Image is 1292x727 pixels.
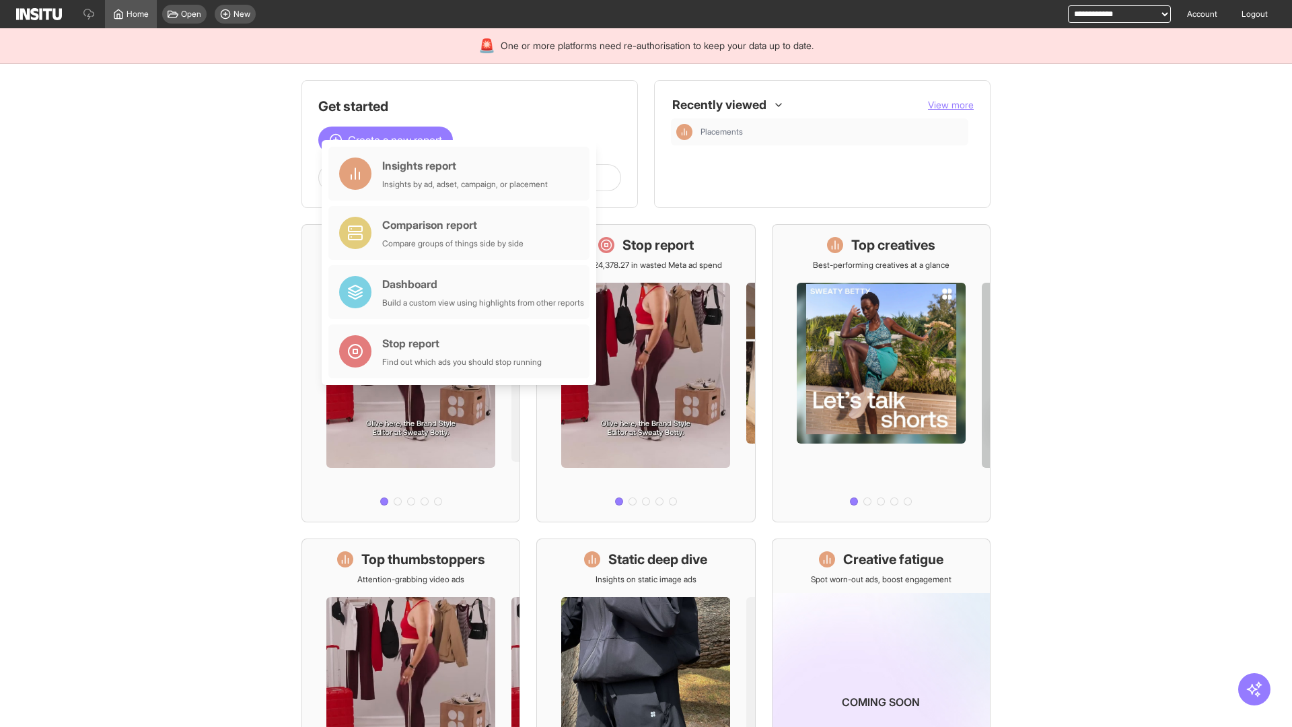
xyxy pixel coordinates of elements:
img: Logo [16,8,62,20]
span: Home [127,9,149,20]
div: Comparison report [382,217,524,233]
button: Create a new report [318,127,453,153]
div: Compare groups of things side by side [382,238,524,249]
div: Insights by ad, adset, campaign, or placement [382,179,548,190]
h1: Stop report [622,236,694,254]
a: Stop reportSave £24,378.27 in wasted Meta ad spend [536,224,755,522]
div: Dashboard [382,276,584,292]
p: Save £24,378.27 in wasted Meta ad spend [569,260,722,271]
span: One or more platforms need re-authorisation to keep your data up to date. [501,39,814,53]
span: New [234,9,250,20]
h1: Static deep dive [608,550,707,569]
div: Insights report [382,158,548,174]
span: Placements [701,127,743,137]
button: View more [928,98,974,112]
h1: Top creatives [851,236,935,254]
p: Attention-grabbing video ads [357,574,464,585]
h1: Get started [318,97,621,116]
span: View more [928,99,974,110]
a: What's live nowSee all active ads instantly [301,224,520,522]
div: 🚨 [478,36,495,55]
span: Placements [701,127,963,137]
div: Stop report [382,335,542,351]
a: Top creativesBest-performing creatives at a glance [772,224,991,522]
div: Insights [676,124,692,140]
span: Open [181,9,201,20]
p: Insights on static image ads [596,574,696,585]
span: Create a new report [348,132,442,148]
p: Best-performing creatives at a glance [813,260,949,271]
div: Find out which ads you should stop running [382,357,542,368]
div: Build a custom view using highlights from other reports [382,298,584,308]
h1: Top thumbstoppers [361,550,485,569]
